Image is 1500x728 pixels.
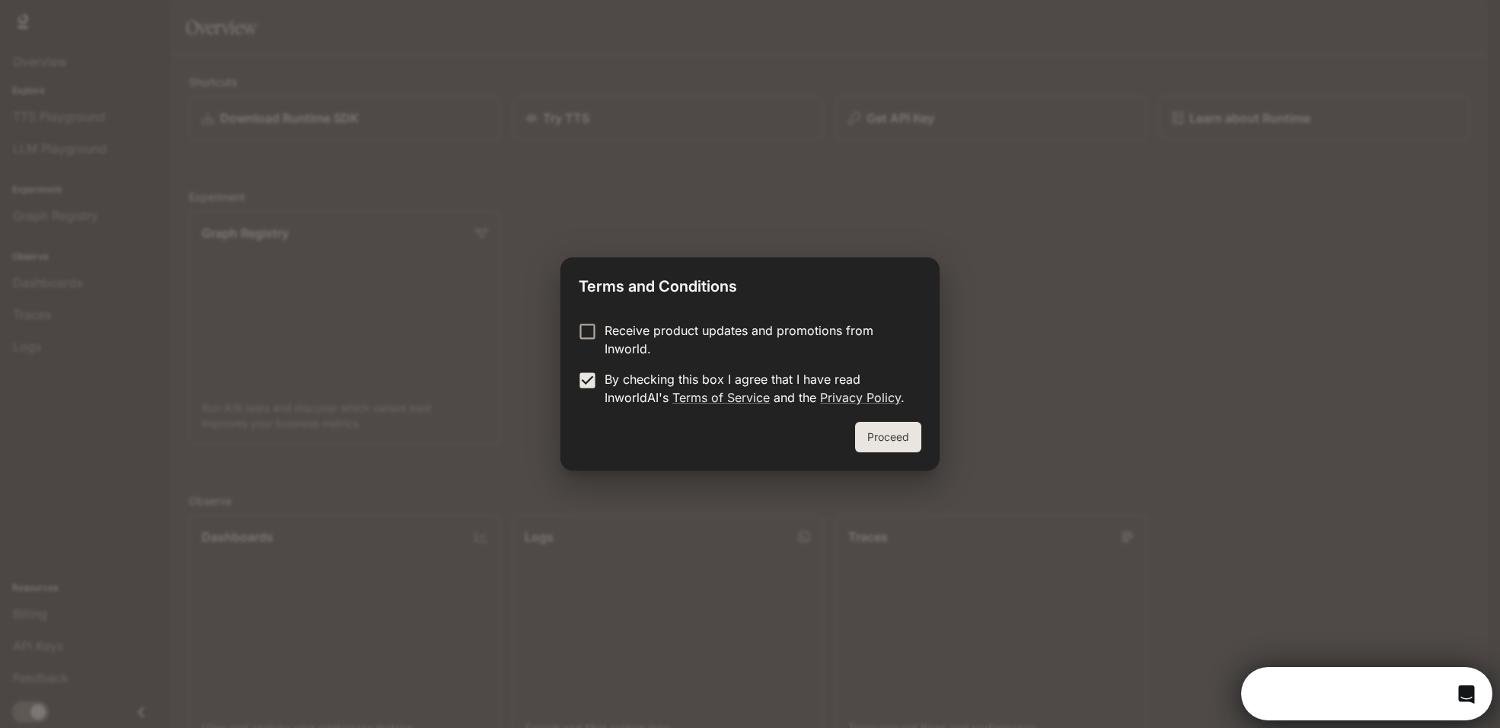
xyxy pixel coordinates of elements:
[6,6,263,48] div: Open Intercom Messenger
[560,257,940,309] h2: Terms and Conditions
[1448,676,1485,713] iframe: Intercom live chat
[605,321,909,358] p: Receive product updates and promotions from Inworld.
[605,370,909,407] p: By checking this box I agree that I have read InworldAI's and the .
[1241,667,1492,720] iframe: Intercom live chat discovery launcher
[672,390,770,405] a: Terms of Service
[820,390,901,405] a: Privacy Policy
[855,422,921,452] button: Proceed
[16,13,219,25] div: Need help?
[16,25,219,41] div: The team typically replies in under 1h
